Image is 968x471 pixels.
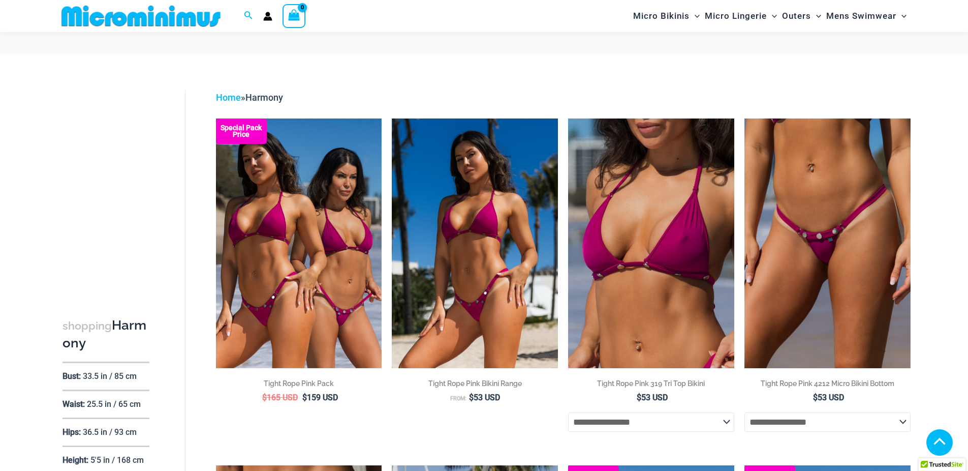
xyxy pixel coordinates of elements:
p: Height: [63,455,88,465]
span: Menu Toggle [896,3,907,29]
p: Hips: [63,427,81,437]
span: $ [637,393,641,402]
h2: Tight Rope Pink 4212 Micro Bikini Bottom [744,378,911,389]
span: Micro Bikinis [633,3,690,29]
a: Tight Rope Pink 4212 Micro Bikini Bottom [744,378,911,392]
img: MM SHOP LOGO FLAT [57,5,225,27]
span: Menu Toggle [767,3,777,29]
span: Harmony [245,92,283,103]
a: View Shopping Cart, empty [283,4,306,27]
span: $ [813,393,818,402]
span: $ [469,393,474,402]
b: Special Pack Price [216,125,267,138]
a: OutersMenu ToggleMenu Toggle [779,3,824,29]
a: Micro LingerieMenu ToggleMenu Toggle [702,3,779,29]
span: Micro Lingerie [705,3,767,29]
a: Tight Rope Pink Pack [216,378,382,392]
span: Menu Toggle [690,3,700,29]
p: Bust: [63,371,81,381]
img: Collection Pack F [216,119,382,368]
span: » [216,92,283,103]
span: From: [450,395,466,402]
span: $ [302,393,307,402]
a: Tight Rope Pink Bikini Range [392,378,558,392]
span: $ [262,393,267,402]
span: shopping [63,319,112,332]
a: Tight Rope Pink 319 Top 01Tight Rope Pink 319 Top 4228 Thong 06Tight Rope Pink 319 Top 4228 Thong 06 [568,119,734,368]
a: Tight Rope Pink 319 4212 Micro 01Tight Rope Pink 319 4212 Micro 02Tight Rope Pink 319 4212 Micro 02 [744,119,911,368]
img: Tight Rope Pink 319 4212 Micro 01 [744,119,911,368]
a: Collection Pack F Collection Pack B (3)Collection Pack B (3) [216,119,382,368]
p: 36.5 in / 93 cm [83,427,137,437]
bdi: 53 USD [637,393,668,402]
bdi: 165 USD [262,393,298,402]
h3: Harmony [63,317,149,352]
h2: Tight Rope Pink Pack [216,378,382,389]
a: Home [216,92,241,103]
p: Waist: [63,399,85,409]
p: 33.5 in / 85 cm [83,371,137,381]
iframe: TrustedSite Certified [63,82,154,285]
span: Menu Toggle [811,3,821,29]
span: Outers [782,3,811,29]
h2: Tight Rope Pink 319 Tri Top Bikini [568,378,734,389]
a: Account icon link [263,12,272,21]
a: Search icon link [244,10,253,22]
a: Tight Rope Pink 319 Tri Top Bikini [568,378,734,392]
bdi: 53 USD [469,393,500,402]
h2: Tight Rope Pink Bikini Range [392,378,558,389]
a: Mens SwimwearMenu ToggleMenu Toggle [824,3,909,29]
img: Tight Rope Pink 319 Top 01 [568,119,734,368]
nav: Site Navigation [629,2,911,31]
bdi: 53 USD [813,393,844,402]
p: 25.5 in / 65 cm [87,399,141,409]
a: Micro BikinisMenu ToggleMenu Toggle [631,3,702,29]
img: Tight Rope Pink 319 Top 4228 Thong 05 [392,119,558,368]
span: Mens Swimwear [826,3,896,29]
a: Tight Rope Pink 319 Top 4228 Thong 05Tight Rope Pink 319 Top 4228 Thong 06Tight Rope Pink 319 Top... [392,119,558,368]
bdi: 159 USD [302,393,338,402]
p: 5'5 in / 168 cm [90,455,144,465]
